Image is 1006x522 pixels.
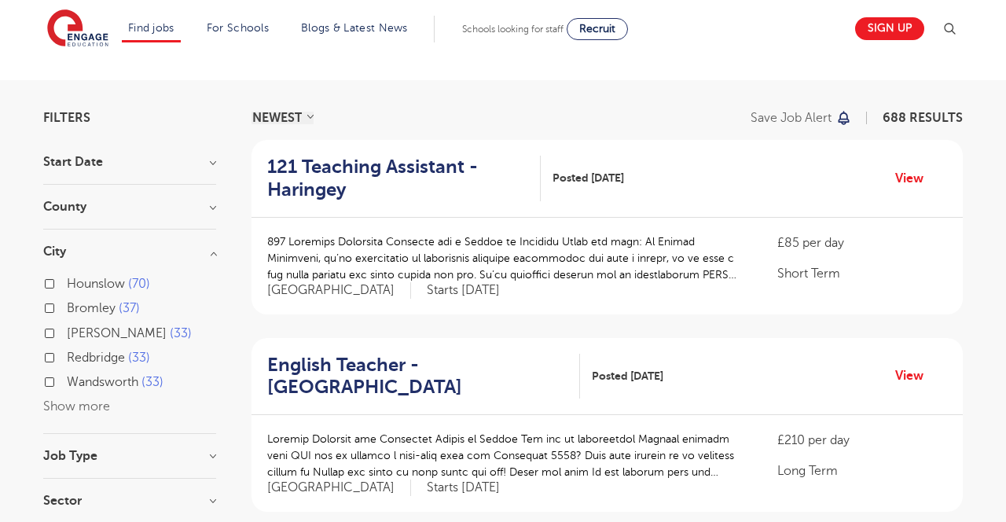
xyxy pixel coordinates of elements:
[267,354,580,399] a: English Teacher - [GEOGRAPHIC_DATA]
[553,170,624,186] span: Posted [DATE]
[592,368,663,384] span: Posted [DATE]
[777,233,947,252] p: £85 per day
[567,18,628,40] a: Recruit
[267,282,411,299] span: [GEOGRAPHIC_DATA]
[67,375,77,385] input: Wandsworth 33
[427,282,500,299] p: Starts [DATE]
[777,431,947,450] p: £210 per day
[43,494,216,507] h3: Sector
[777,264,947,283] p: Short Term
[67,301,116,315] span: Bromley
[751,112,832,124] p: Save job alert
[128,22,174,34] a: Find jobs
[267,480,411,496] span: [GEOGRAPHIC_DATA]
[67,351,77,361] input: Redbridge 33
[43,156,216,168] h3: Start Date
[462,24,564,35] span: Schools looking for staff
[267,354,567,399] h2: English Teacher - [GEOGRAPHIC_DATA]
[43,450,216,462] h3: Job Type
[895,168,935,189] a: View
[43,200,216,213] h3: County
[207,22,269,34] a: For Schools
[170,326,192,340] span: 33
[895,366,935,386] a: View
[67,351,125,365] span: Redbridge
[777,461,947,480] p: Long Term
[67,375,138,389] span: Wandsworth
[43,245,216,258] h3: City
[427,480,500,496] p: Starts [DATE]
[43,112,90,124] span: Filters
[751,112,852,124] button: Save job alert
[119,301,140,315] span: 37
[141,375,163,389] span: 33
[67,277,125,291] span: Hounslow
[301,22,408,34] a: Blogs & Latest News
[67,301,77,311] input: Bromley 37
[267,233,746,283] p: 897 Loremips Dolorsita Consecte adi e Seddoe te Incididu Utlab etd magn: Al Enimad Minimveni, qu’...
[267,156,528,201] h2: 121 Teaching Assistant - Haringey
[267,156,541,201] a: 121 Teaching Assistant - Haringey
[267,431,746,480] p: Loremip Dolorsit ame Consectet Adipis el Seddoe Tem inc ut laboreetdol Magnaal enimadm veni QUI n...
[579,23,615,35] span: Recruit
[855,17,924,40] a: Sign up
[47,9,108,49] img: Engage Education
[67,277,77,287] input: Hounslow 70
[883,111,963,125] span: 688 RESULTS
[67,326,77,336] input: [PERSON_NAME] 33
[43,399,110,414] button: Show more
[128,351,150,365] span: 33
[67,326,167,340] span: [PERSON_NAME]
[128,277,150,291] span: 70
